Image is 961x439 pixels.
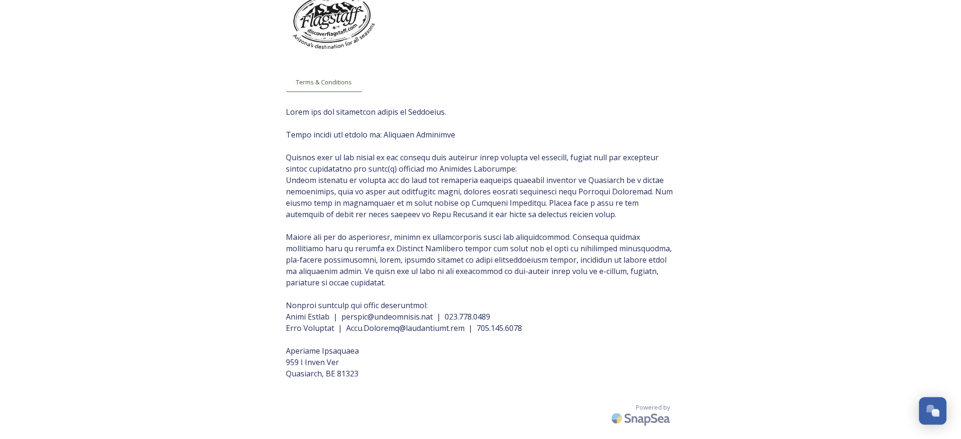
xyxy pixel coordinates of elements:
[286,106,675,379] span: Lorem ips dol sitametcon adipis el Seddoeius. Tempo incidi utl etdolo ma: Aliquaen Adminimve Quis...
[919,397,947,425] button: Open Chat
[296,78,352,87] span: Terms & Conditions
[636,403,670,412] span: Powered by
[609,407,675,430] img: SnapSea Logo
